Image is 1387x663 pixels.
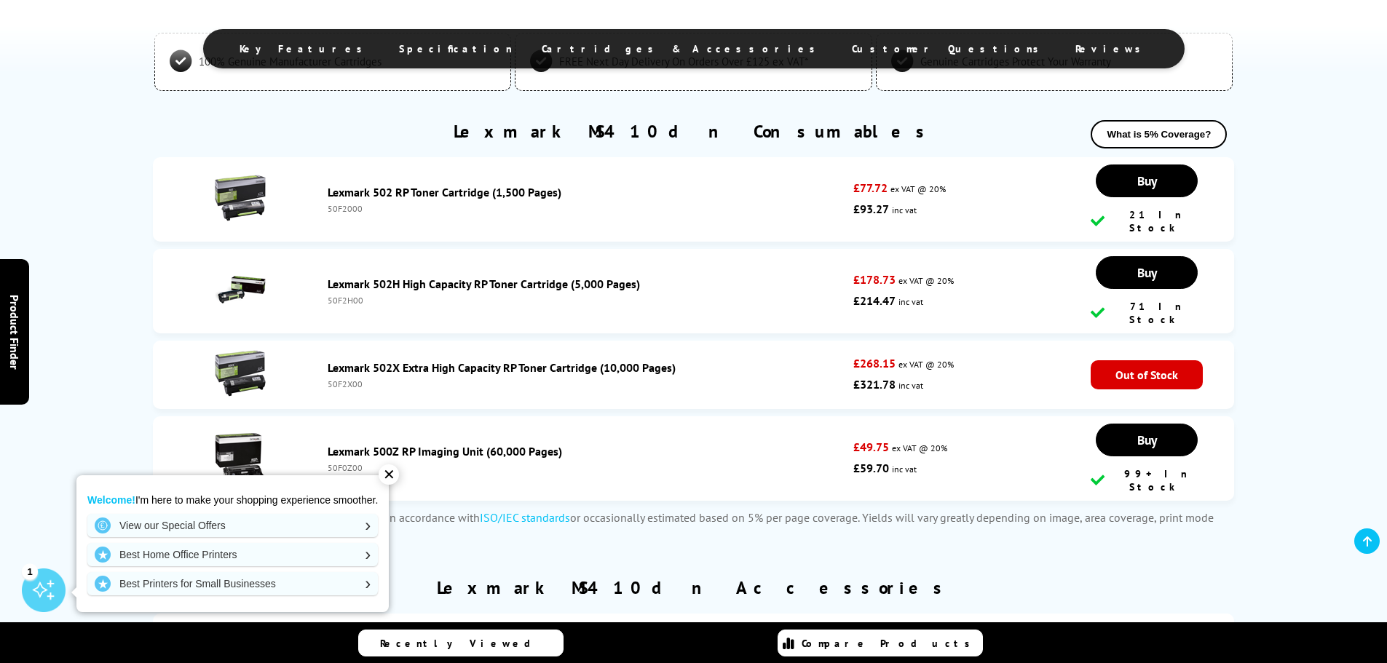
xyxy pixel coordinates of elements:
span: Customer Questions [852,42,1046,55]
span: Recently Viewed [380,637,545,650]
span: Product Finder [7,294,22,369]
p: **Page yields are declared by the manufacturer in accordance with or occasionally estimated based... [153,508,1235,547]
strong: £93.27 [853,202,889,216]
a: View our Special Offers [87,514,378,537]
strong: £268.15 [853,356,896,370]
div: 71 In Stock [1091,300,1203,326]
button: What is 5% Coverage? [1091,120,1227,148]
strong: £178.73 [853,272,896,287]
span: Out of Stock [1091,360,1203,389]
span: ex VAT @ 20% [892,442,947,453]
div: 99+ In Stock [1091,467,1203,493]
h2: Lexmark MS410dn Accessories [437,576,951,599]
div: 50F0Z00 [328,462,847,473]
a: Best Home Office Printers [87,543,378,566]
div: ✕ [379,464,399,485]
img: Lexmark 502 RP Toner Cartridge (1,500 Pages) [215,172,266,223]
img: Lexmark 502H High Capacity RP Toner Cartridge (5,000 Pages) [215,264,266,315]
strong: £214.47 [853,293,896,308]
div: 1 [22,563,38,579]
img: Lexmark 502X Extra High Capacity RP Toner Cartridge (10,000 Pages) [215,348,266,399]
div: 50F2H00 [328,295,847,306]
span: Compare Products [802,637,978,650]
span: Buy [1137,172,1157,189]
a: Lexmark 502 RP Toner Cartridge (1,500 Pages) [328,185,561,199]
span: inc vat [898,296,923,307]
a: Compare Products [778,630,983,656]
div: 21 In Stock [1091,208,1203,234]
span: Cartridges & Accessories [542,42,823,55]
span: inc vat [898,380,923,391]
span: inc vat [892,464,917,475]
a: Recently Viewed [358,630,564,656]
span: inc vat [892,205,917,215]
span: Reviews [1075,42,1148,55]
span: Buy [1137,264,1157,281]
strong: £77.72 [853,180,888,195]
p: I'm here to make your shopping experience smoother. [87,493,378,507]
strong: £321.78 [853,377,896,392]
img: Lexmark 500Z RP Imaging Unit (60,000 Pages) [215,432,266,483]
a: ISO/IEC standards [480,510,570,525]
span: ex VAT @ 20% [898,359,954,370]
strong: £59.70 [853,461,889,475]
span: ex VAT @ 20% [898,275,954,286]
strong: Welcome! [87,494,135,506]
a: Best Printers for Small Businesses [87,572,378,595]
span: Key Features [240,42,370,55]
h2: Lexmark MS410dn Consumables [454,120,933,143]
a: Lexmark 502H High Capacity RP Toner Cartridge (5,000 Pages) [328,277,640,291]
span: ex VAT @ 20% [890,183,946,194]
a: Lexmark 500Z RP Imaging Unit (60,000 Pages) [328,444,562,458]
a: Lexmark 502X Extra High Capacity RP Toner Cartridge (10,000 Pages) [328,360,676,375]
span: Specification [399,42,513,55]
span: Buy [1137,432,1157,448]
div: 50F2000 [328,203,847,214]
div: 50F2X00 [328,378,847,389]
strong: £49.75 [853,440,889,454]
